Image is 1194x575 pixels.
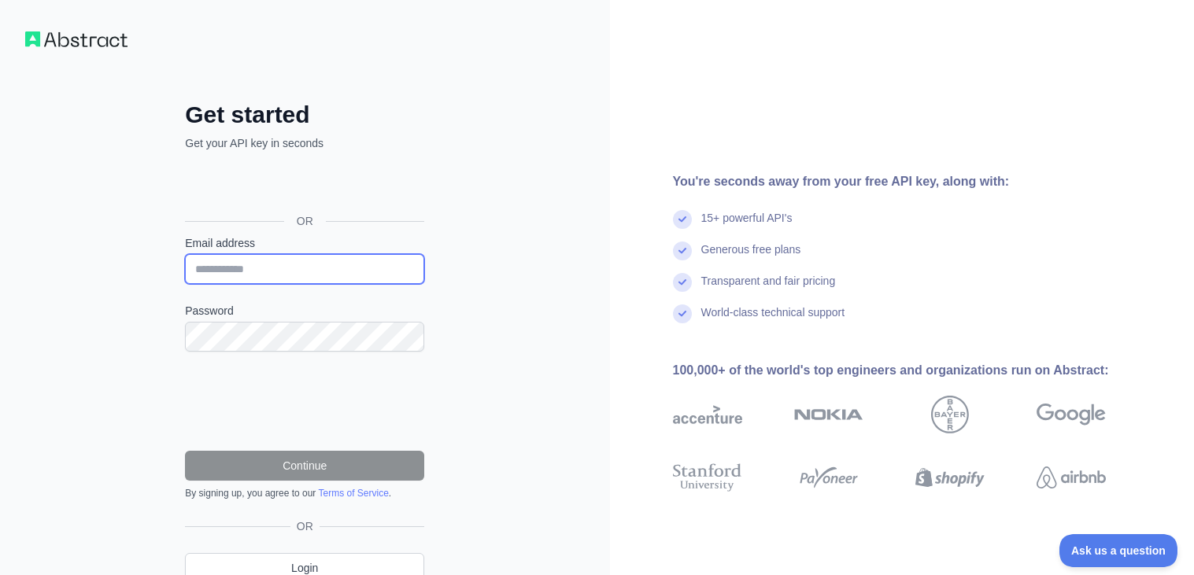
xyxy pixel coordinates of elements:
[1059,534,1178,567] iframe: Toggle Customer Support
[931,396,969,433] img: bayer
[185,303,424,319] label: Password
[673,210,692,229] img: check mark
[185,135,424,151] p: Get your API key in seconds
[284,213,326,229] span: OR
[290,518,320,534] span: OR
[701,304,845,336] div: World-class technical support
[701,210,793,241] div: 15+ powerful API's
[673,396,742,433] img: accenture
[25,31,128,47] img: Workflow
[701,241,801,273] div: Generous free plans
[673,172,1156,191] div: You're seconds away from your free API key, along with:
[1037,396,1106,433] img: google
[673,460,742,495] img: stanford university
[673,304,692,323] img: check mark
[701,273,836,304] div: Transparent and fair pricing
[185,235,424,251] label: Email address
[185,370,424,432] iframe: reCAPTCHA
[185,451,424,481] button: Continue
[673,273,692,292] img: check mark
[1037,460,1106,495] img: airbnb
[673,241,692,260] img: check mark
[673,361,1156,380] div: 100,000+ of the world's top engineers and organizations run on Abstract:
[177,168,429,203] iframe: Sign in with Google Button
[915,460,985,495] img: shopify
[185,487,424,499] div: By signing up, you agree to our .
[318,488,388,499] a: Terms of Service
[794,396,863,433] img: nokia
[185,101,424,129] h2: Get started
[794,460,863,495] img: payoneer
